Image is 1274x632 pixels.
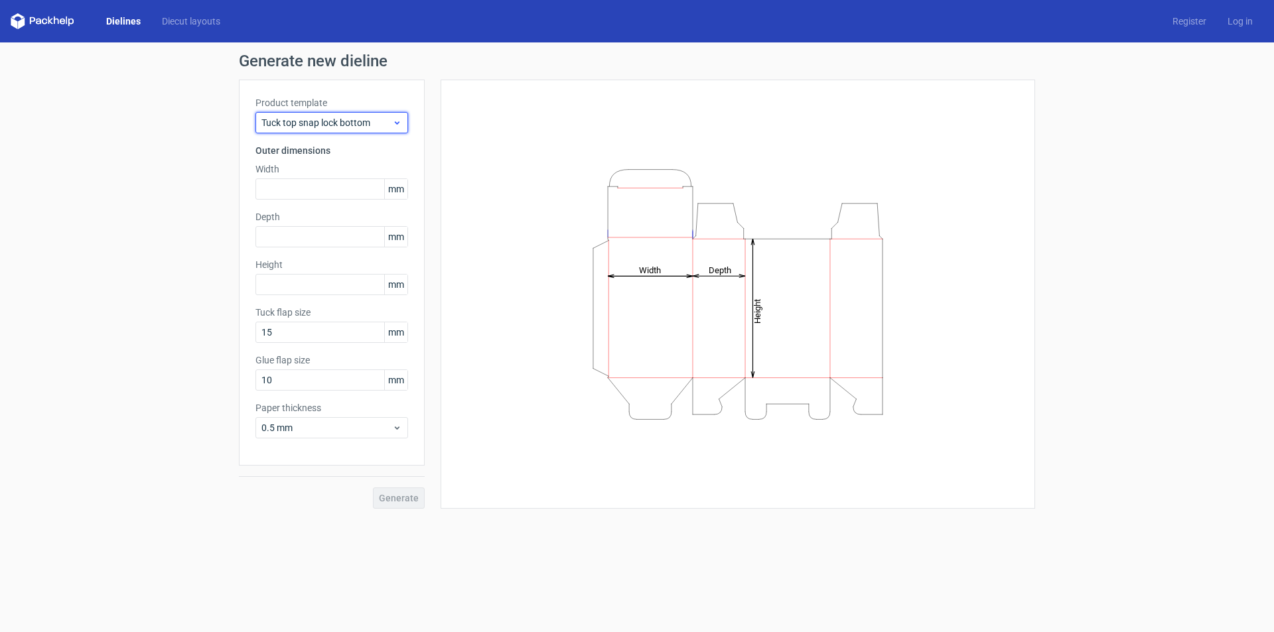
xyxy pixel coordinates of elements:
[384,227,407,247] span: mm
[255,144,408,157] h3: Outer dimensions
[255,210,408,223] label: Depth
[384,322,407,342] span: mm
[255,96,408,109] label: Product template
[639,265,661,275] tspan: Width
[1217,15,1263,28] a: Log in
[151,15,231,28] a: Diecut layouts
[709,265,731,275] tspan: Depth
[384,275,407,294] span: mm
[261,421,392,434] span: 0.5 mm
[255,306,408,319] label: Tuck flap size
[261,116,392,129] span: Tuck top snap lock bottom
[96,15,151,28] a: Dielines
[239,53,1035,69] h1: Generate new dieline
[255,162,408,176] label: Width
[384,179,407,199] span: mm
[384,370,407,390] span: mm
[255,401,408,414] label: Paper thickness
[752,298,762,323] tspan: Height
[255,258,408,271] label: Height
[1162,15,1217,28] a: Register
[255,353,408,367] label: Glue flap size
